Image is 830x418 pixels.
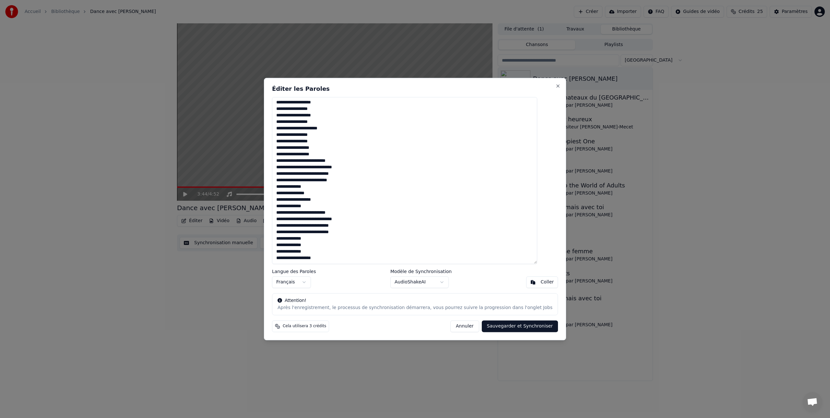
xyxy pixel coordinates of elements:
[272,86,558,92] h2: Éditer les Paroles
[390,269,452,274] label: Modèle de Synchronisation
[450,320,479,332] button: Annuler
[283,324,326,329] span: Cela utilisera 3 crédits
[272,269,316,274] label: Langue des Paroles
[526,276,558,288] button: Coller
[541,279,554,285] div: Coller
[278,297,552,304] div: Attention!
[278,305,552,311] div: Après l'enregistrement, le processus de synchronisation démarrera, vous pourrez suivre la progres...
[482,320,558,332] button: Sauvegarder et Synchroniser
